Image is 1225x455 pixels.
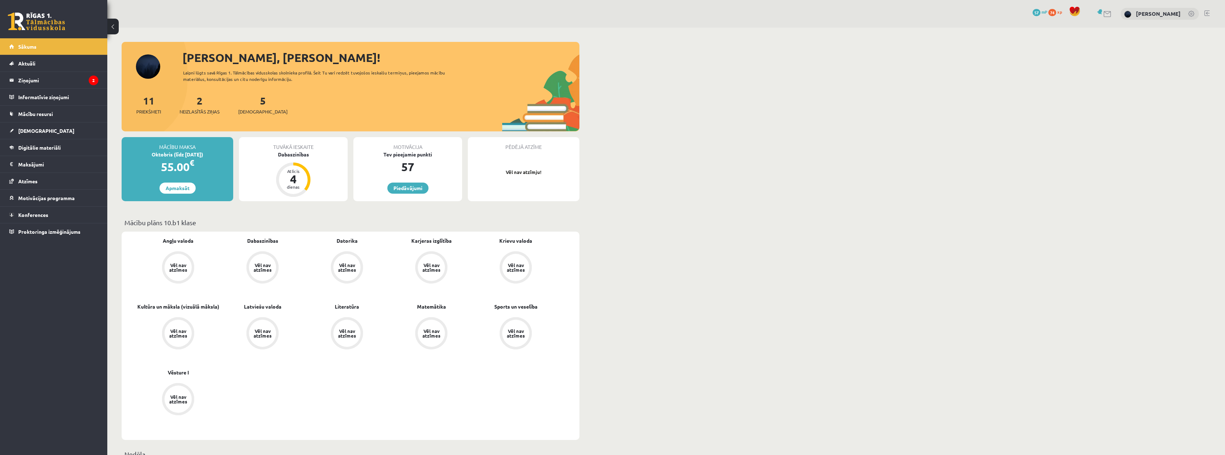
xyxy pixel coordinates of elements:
[122,158,233,175] div: 55.00
[506,263,526,272] div: Vēl nav atzīmes
[160,183,196,194] a: Apmaksāt
[283,185,304,189] div: dienas
[389,251,474,285] a: Vēl nav atzīmes
[136,383,220,417] a: Vēl nav atzīmes
[18,60,35,67] span: Aktuāli
[1033,9,1047,15] a: 57 mP
[283,169,304,173] div: Atlicis
[239,151,348,158] div: Dabaszinības
[9,156,98,173] a: Maksājumi
[1057,9,1062,15] span: xp
[1048,9,1065,15] a: 74 xp
[18,72,98,88] legend: Ziņojumi
[89,76,98,85] i: 2
[387,183,428,194] a: Piedāvājumi
[122,151,233,158] div: Oktobris (līdz [DATE])
[499,237,532,245] a: Krievu valoda
[305,251,389,285] a: Vēl nav atzīmes
[417,303,446,310] a: Matemātika
[238,94,288,115] a: 5[DEMOGRAPHIC_DATA]
[182,49,579,66] div: [PERSON_NAME], [PERSON_NAME]!
[18,111,53,117] span: Mācību resursi
[9,139,98,156] a: Digitālie materiāli
[253,263,273,272] div: Vēl nav atzīmes
[18,144,61,151] span: Digitālie materiāli
[124,218,577,227] p: Mācību plāns 10.b1 klase
[18,212,48,218] span: Konferences
[168,395,188,404] div: Vēl nav atzīmes
[238,108,288,115] span: [DEMOGRAPHIC_DATA]
[18,228,80,235] span: Proktoringa izmēģinājums
[1136,10,1181,17] a: [PERSON_NAME]
[1033,9,1040,16] span: 57
[122,137,233,151] div: Mācību maksa
[253,329,273,338] div: Vēl nav atzīmes
[421,263,441,272] div: Vēl nav atzīmes
[18,127,74,134] span: [DEMOGRAPHIC_DATA]
[421,329,441,338] div: Vēl nav atzīmes
[9,106,98,122] a: Mācību resursi
[168,329,188,338] div: Vēl nav atzīmes
[494,303,538,310] a: Sports un veselība
[471,169,576,176] p: Vēl nav atzīmju!
[9,173,98,189] a: Atzīmes
[1124,11,1131,18] img: Nikolass Karpjuks
[136,94,161,115] a: 11Priekšmeti
[136,317,220,351] a: Vēl nav atzīmes
[9,122,98,139] a: [DEMOGRAPHIC_DATA]
[18,89,98,105] legend: Informatīvie ziņojumi
[168,263,188,272] div: Vēl nav atzīmes
[136,251,220,285] a: Vēl nav atzīmes
[337,329,357,338] div: Vēl nav atzīmes
[190,158,194,168] span: €
[220,251,305,285] a: Vēl nav atzīmes
[239,151,348,198] a: Dabaszinības Atlicis 4 dienas
[18,43,36,50] span: Sākums
[163,237,193,245] a: Angļu valoda
[337,237,358,245] a: Datorika
[9,207,98,223] a: Konferences
[9,190,98,206] a: Motivācijas programma
[239,137,348,151] div: Tuvākā ieskaite
[9,89,98,105] a: Informatīvie ziņojumi
[353,137,462,151] div: Motivācija
[9,223,98,240] a: Proktoringa izmēģinājums
[168,369,189,376] a: Vēsture I
[8,13,65,30] a: Rīgas 1. Tālmācības vidusskola
[283,173,304,185] div: 4
[136,108,161,115] span: Priekšmeti
[353,158,462,175] div: 57
[1042,9,1047,15] span: mP
[137,303,219,310] a: Kultūra un māksla (vizuālā māksla)
[411,237,452,245] a: Karjeras izglītība
[18,195,75,201] span: Motivācijas programma
[389,317,474,351] a: Vēl nav atzīmes
[220,317,305,351] a: Vēl nav atzīmes
[474,251,558,285] a: Vēl nav atzīmes
[353,151,462,158] div: Tev pieejamie punkti
[18,156,98,173] legend: Maksājumi
[9,72,98,88] a: Ziņojumi2
[474,317,558,351] a: Vēl nav atzīmes
[9,38,98,55] a: Sākums
[305,317,389,351] a: Vēl nav atzīmes
[183,69,458,82] div: Laipni lūgts savā Rīgas 1. Tālmācības vidusskolas skolnieka profilā. Šeit Tu vari redzēt tuvojošo...
[468,137,579,151] div: Pēdējā atzīme
[506,329,526,338] div: Vēl nav atzīmes
[18,178,38,184] span: Atzīmes
[180,94,220,115] a: 2Neizlasītās ziņas
[1048,9,1056,16] span: 74
[9,55,98,72] a: Aktuāli
[244,303,281,310] a: Latviešu valoda
[337,263,357,272] div: Vēl nav atzīmes
[247,237,278,245] a: Dabaszinības
[335,303,359,310] a: Literatūra
[180,108,220,115] span: Neizlasītās ziņas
